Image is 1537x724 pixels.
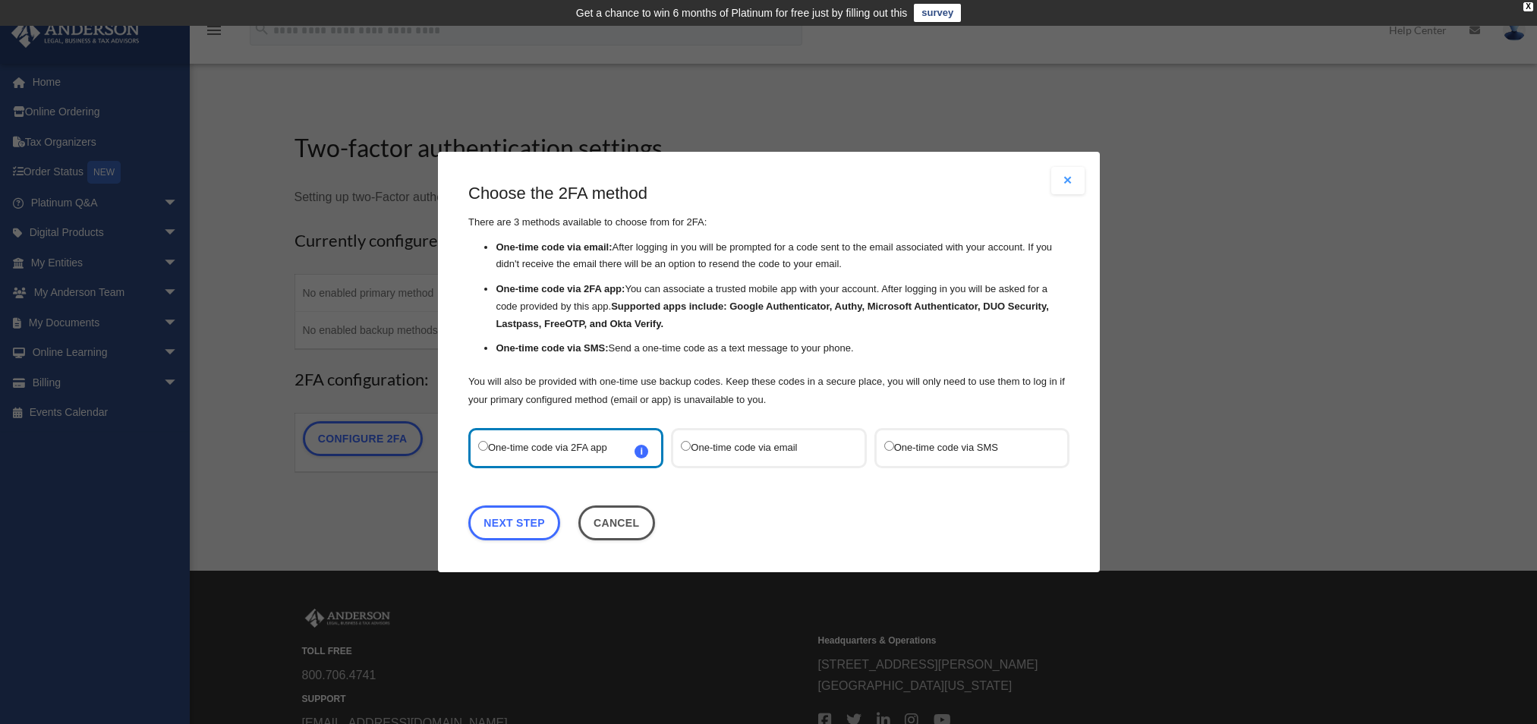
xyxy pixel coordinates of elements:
[468,373,1069,409] p: You will also be provided with one-time use backup codes. Keep these codes in a secure place, you...
[496,301,1048,329] strong: Supported apps include: Google Authenticator, Authy, Microsoft Authenticator, DUO Security, Lastp...
[1051,167,1085,194] button: Close modal
[496,281,1069,332] li: You can associate a trusted mobile app with your account. After logging in you will be asked for ...
[478,441,488,451] input: One-time code via 2FA appi
[478,438,638,458] label: One-time code via 2FA app
[468,505,560,540] a: Next Step
[883,438,1044,458] label: One-time code via SMS
[914,4,961,22] a: survey
[468,182,1069,206] h3: Choose the 2FA method
[681,441,691,451] input: One-time code via email
[578,505,654,540] button: Close this dialog window
[496,241,612,253] strong: One-time code via email:
[883,441,893,451] input: One-time code via SMS
[576,4,908,22] div: Get a chance to win 6 months of Platinum for free just by filling out this
[635,445,648,458] span: i
[496,239,1069,274] li: After logging in you will be prompted for a code sent to the email associated with your account. ...
[1523,2,1533,11] div: close
[496,343,608,354] strong: One-time code via SMS:
[496,341,1069,358] li: Send a one-time code as a text message to your phone.
[468,182,1069,409] div: There are 3 methods available to choose from for 2FA:
[496,283,625,294] strong: One-time code via 2FA app:
[681,438,841,458] label: One-time code via email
